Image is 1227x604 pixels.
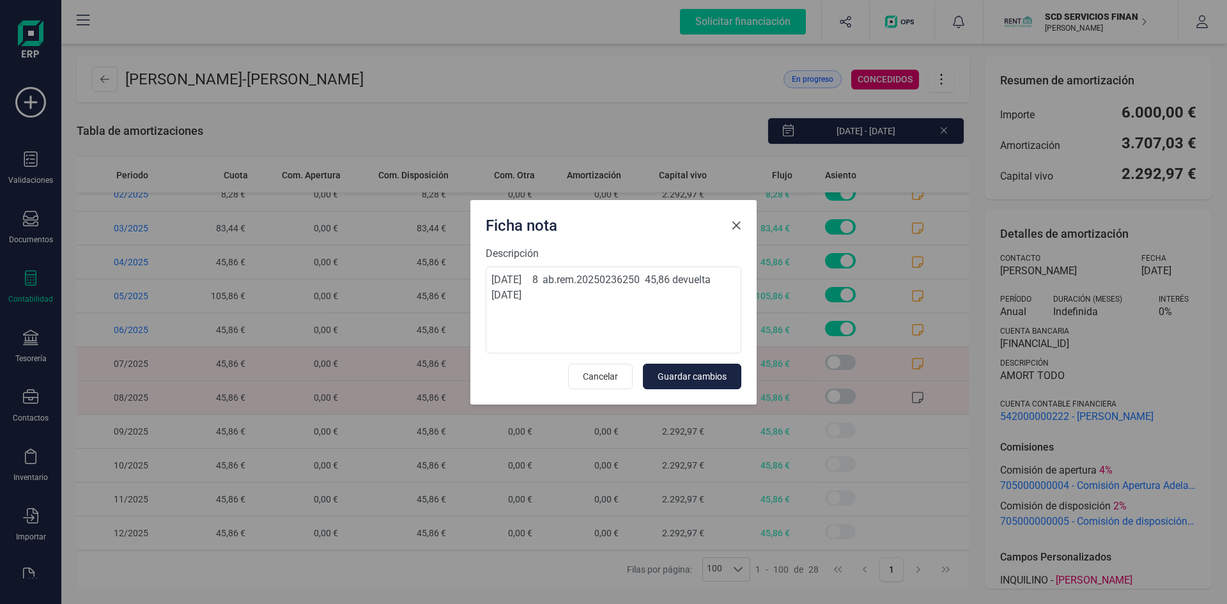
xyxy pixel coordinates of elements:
[726,215,746,236] button: Close
[643,364,741,389] button: Guardar cambios
[568,364,633,389] button: Cancelar
[583,370,618,383] span: Cancelar
[486,267,741,353] textarea: [DATE] 8 ab.rem.20250236250 45,86 devuelta [DATE]
[486,246,741,261] label: Descripción
[658,370,727,383] span: Guardar cambios
[481,210,726,236] div: Ficha nota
